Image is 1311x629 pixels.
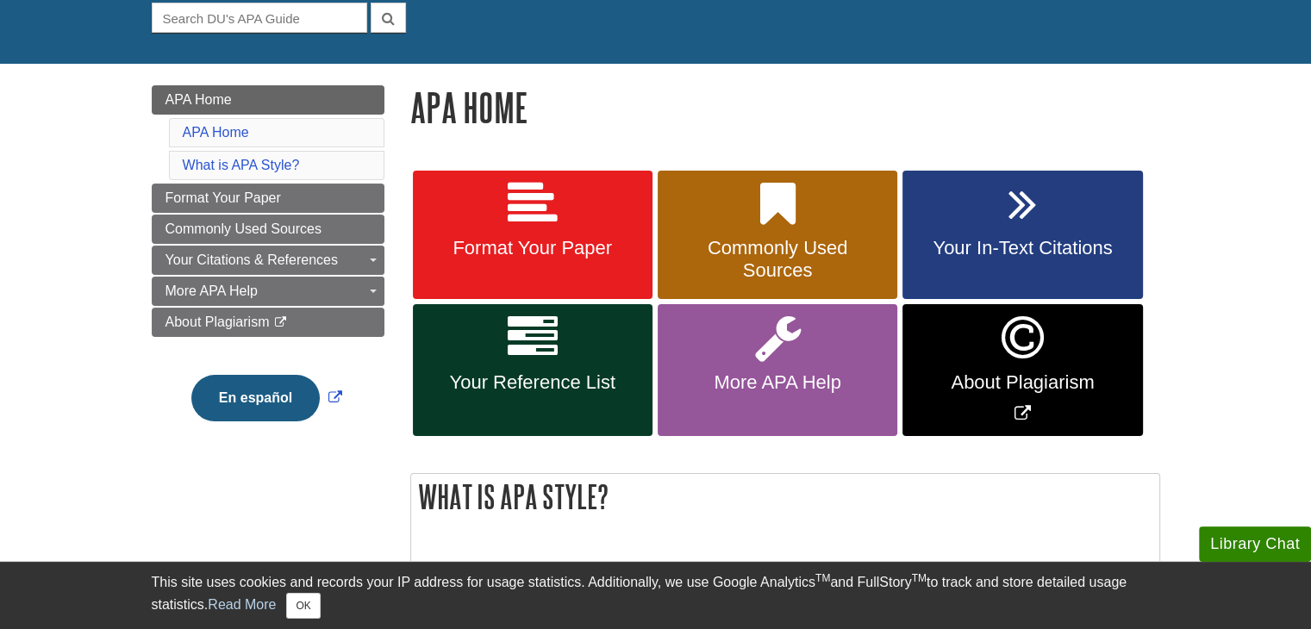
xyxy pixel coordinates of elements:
[273,317,288,328] i: This link opens in a new window
[187,390,346,405] a: Link opens in new window
[152,277,384,306] a: More APA Help
[152,85,384,115] a: APA Home
[671,371,884,394] span: More APA Help
[165,252,338,267] span: Your Citations & References
[152,184,384,213] a: Format Your Paper
[152,3,367,33] input: Search DU's APA Guide
[165,92,232,107] span: APA Home
[902,304,1142,436] a: Link opens in new window
[286,593,320,619] button: Close
[152,246,384,275] a: Your Citations & References
[152,215,384,244] a: Commonly Used Sources
[815,572,830,584] sup: TM
[152,308,384,337] a: About Plagiarism
[165,314,270,329] span: About Plagiarism
[152,85,384,451] div: Guide Page Menu
[183,158,300,172] a: What is APA Style?
[912,572,927,584] sup: TM
[413,171,652,300] a: Format Your Paper
[413,304,652,436] a: Your Reference List
[671,237,884,282] span: Commonly Used Sources
[658,171,897,300] a: Commonly Used Sources
[426,371,640,394] span: Your Reference List
[165,221,322,236] span: Commonly Used Sources
[1199,526,1311,562] button: Library Chat
[165,283,258,298] span: More APA Help
[902,171,1142,300] a: Your In-Text Citations
[165,190,281,205] span: Format Your Paper
[915,371,1129,394] span: About Plagiarism
[152,572,1160,619] div: This site uses cookies and records your IP address for usage statistics. Additionally, we use Goo...
[411,474,1159,520] h2: What is APA Style?
[410,85,1160,129] h1: APA Home
[915,237,1129,259] span: Your In-Text Citations
[208,597,276,612] a: Read More
[658,304,897,436] a: More APA Help
[183,125,249,140] a: APA Home
[191,375,320,421] button: En español
[426,237,640,259] span: Format Your Paper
